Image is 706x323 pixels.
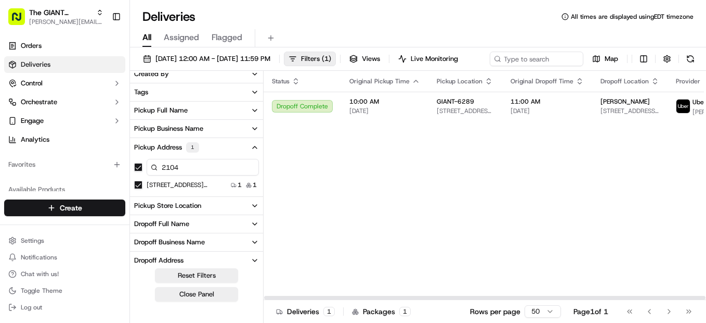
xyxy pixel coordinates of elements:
[134,88,148,97] div: Tags
[349,107,420,115] span: [DATE]
[130,197,263,215] button: Pickup Store Location
[4,113,125,129] button: Engage
[253,181,257,189] span: 1
[10,152,19,160] div: 📗
[177,103,189,115] button: Start new chat
[130,252,263,269] button: Dropoff Address
[437,97,474,106] span: GIANT-6289
[21,303,42,312] span: Log out
[587,52,623,66] button: Map
[600,77,649,85] span: Dropoff Location
[345,52,385,66] button: Views
[394,52,463,66] button: Live Monitoring
[284,52,336,66] button: Filters(1)
[4,250,125,265] button: Notifications
[10,100,29,118] img: 1736555255976-a54dd68f-1ca7-489b-9aae-adbdc363a1c4
[73,176,126,184] a: Powered byPylon
[21,237,44,245] span: Settings
[4,300,125,315] button: Log out
[573,306,608,317] div: Page 1 of 1
[4,200,125,216] button: Create
[138,52,275,66] button: [DATE] 12:00 AM - [DATE] 11:59 PM
[35,100,171,110] div: Start new chat
[437,107,494,115] span: [STREET_ADDRESS][PERSON_NAME]
[4,94,125,110] button: Orchestrate
[134,142,199,153] div: Pickup Address
[212,31,242,44] span: Flagged
[21,253,57,262] span: Notifications
[6,147,84,166] a: 📗Knowledge Base
[4,56,125,73] a: Deliveries
[130,138,263,157] button: Pickup Address1
[21,116,44,126] span: Engage
[272,77,290,85] span: Status
[103,177,126,184] span: Pylon
[437,77,482,85] span: Pickup Location
[29,18,103,26] button: [PERSON_NAME][EMAIL_ADDRESS][PERSON_NAME][DOMAIN_NAME]
[238,181,242,189] span: 1
[4,75,125,92] button: Control
[21,287,62,295] span: Toggle Theme
[130,233,263,251] button: Dropoff Business Name
[60,203,82,213] span: Create
[511,107,584,115] span: [DATE]
[134,238,205,247] div: Dropoff Business Name
[147,159,259,176] input: Pickup Address
[4,38,125,54] a: Orders
[399,307,411,316] div: 1
[322,54,331,64] span: ( 1 )
[4,267,125,281] button: Chat with us!
[130,102,263,119] button: Pickup Full Name
[21,135,49,144] span: Analytics
[276,306,335,317] div: Deliveries
[21,97,57,107] span: Orchestrate
[490,52,583,66] input: Type to search
[4,233,125,248] button: Settings
[676,100,690,113] img: profile_uber_ahold_partner.png
[571,13,694,21] span: All times are displayed using EDT timezone
[155,268,238,283] button: Reset Filters
[10,10,31,31] img: Nash
[21,41,42,51] span: Orders
[84,147,171,166] a: 💻API Documentation
[349,77,410,85] span: Original Pickup Time
[411,54,458,64] span: Live Monitoring
[134,69,169,79] div: Created By
[142,31,151,44] span: All
[600,97,650,106] span: [PERSON_NAME]
[186,142,199,153] div: 1
[142,8,195,25] h1: Deliveries
[27,67,187,78] input: Got a question? Start typing here...
[362,54,380,64] span: Views
[35,110,132,118] div: We're available if you need us!
[21,270,59,278] span: Chat with us!
[352,306,411,317] div: Packages
[470,306,520,317] p: Rows per page
[21,79,43,88] span: Control
[134,124,203,133] div: Pickup Business Name
[29,7,92,18] button: The GIANT Company
[130,65,263,83] button: Created By
[164,31,199,44] span: Assigned
[4,156,125,173] div: Favorites
[134,256,184,265] div: Dropoff Address
[134,106,188,115] div: Pickup Full Name
[4,4,108,29] button: The GIANT Company[PERSON_NAME][EMAIL_ADDRESS][PERSON_NAME][DOMAIN_NAME]
[130,120,263,138] button: Pickup Business Name
[88,152,96,160] div: 💻
[155,54,270,64] span: [DATE] 12:00 AM - [DATE] 11:59 PM
[155,287,238,302] button: Close Panel
[130,83,263,101] button: Tags
[147,181,213,189] label: [STREET_ADDRESS][PERSON_NAME]
[511,97,584,106] span: 11:00 AM
[605,54,618,64] span: Map
[4,283,125,298] button: Toggle Theme
[4,131,125,148] a: Analytics
[600,107,659,115] span: [STREET_ADDRESS][PERSON_NAME]
[130,215,263,233] button: Dropoff Full Name
[21,60,50,69] span: Deliveries
[4,181,125,198] div: Available Products
[323,307,335,316] div: 1
[676,77,700,85] span: Provider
